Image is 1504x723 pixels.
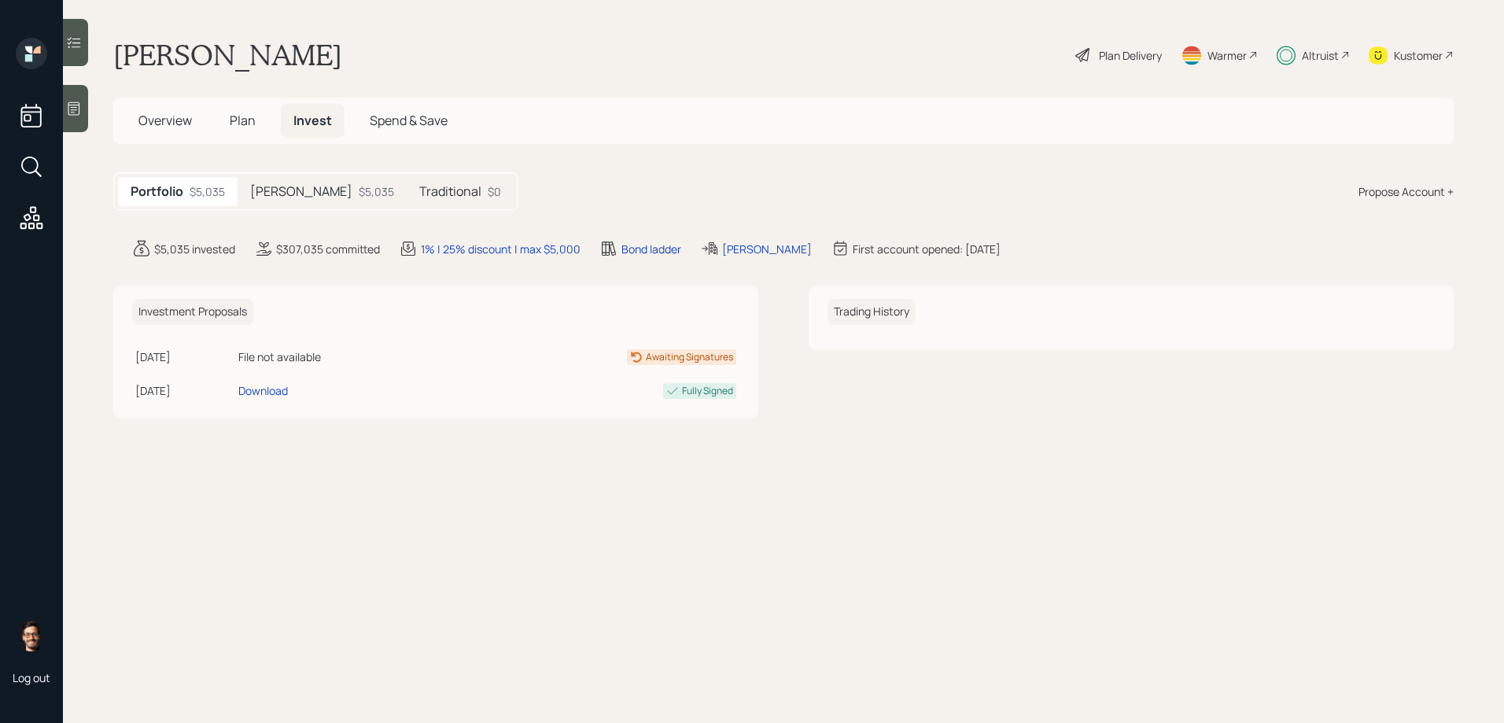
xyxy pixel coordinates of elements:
[238,382,288,399] div: Download
[853,241,1001,257] div: First account opened: [DATE]
[1207,47,1247,64] div: Warmer
[250,184,352,199] h5: [PERSON_NAME]
[419,184,481,199] h5: Traditional
[828,299,916,325] h6: Trading History
[135,349,232,365] div: [DATE]
[154,241,235,257] div: $5,035 invested
[230,112,256,129] span: Plan
[421,241,581,257] div: 1% | 25% discount | max $5,000
[190,183,225,200] div: $5,035
[359,183,394,200] div: $5,035
[1302,47,1339,64] div: Altruist
[370,112,448,129] span: Spend & Save
[1394,47,1443,64] div: Kustomer
[646,350,733,364] div: Awaiting Signatures
[238,349,452,365] div: File not available
[138,112,192,129] span: Overview
[16,620,47,651] img: sami-boghos-headshot.png
[131,184,183,199] h5: Portfolio
[1358,183,1454,200] div: Propose Account +
[722,241,812,257] div: [PERSON_NAME]
[1099,47,1162,64] div: Plan Delivery
[293,112,332,129] span: Invest
[113,38,342,72] h1: [PERSON_NAME]
[682,384,733,398] div: Fully Signed
[13,670,50,685] div: Log out
[132,299,253,325] h6: Investment Proposals
[276,241,380,257] div: $307,035 committed
[488,183,501,200] div: $0
[135,382,232,399] div: [DATE]
[621,241,681,257] div: Bond ladder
